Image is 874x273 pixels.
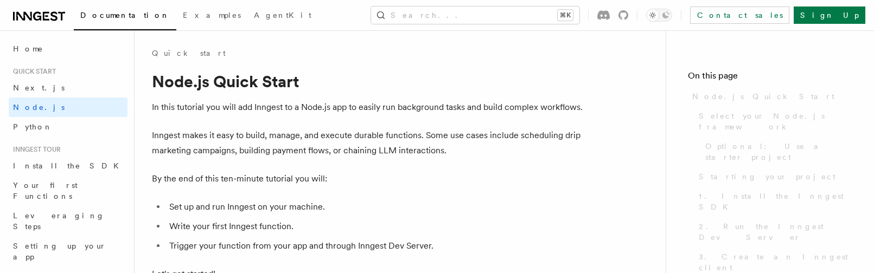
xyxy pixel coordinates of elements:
[176,3,247,29] a: Examples
[690,6,789,24] a: Contact sales
[13,43,43,54] span: Home
[699,171,835,182] span: Starting your project
[371,6,579,24] button: Search...⌘K
[9,67,56,76] span: Quick start
[699,110,852,132] span: Select your Node.js framework
[152,71,586,91] h1: Node.js Quick Start
[13,161,125,170] span: Install the SDK
[74,3,176,30] a: Documentation
[9,175,127,206] a: Your first Functions
[9,39,127,58] a: Home
[688,87,852,106] a: Node.js Quick Start
[166,238,586,253] li: Trigger your function from your app and through Inngest Dev Server.
[558,10,573,21] kbd: ⌘K
[701,136,852,167] a: Optional: Use a starter project
[13,211,105,231] span: Leveraging Steps
[247,3,318,29] a: AgentKit
[152,171,586,186] p: By the end of this ten-minute tutorial you will:
[13,181,78,200] span: Your first Functions
[692,91,834,102] span: Node.js Quick Start
[9,97,127,117] a: Node.js
[13,83,65,92] span: Next.js
[688,69,852,87] h4: On this page
[699,251,852,273] span: 3. Create an Inngest client
[694,217,852,247] a: 2. Run the Inngest Dev Server
[699,191,852,212] span: 1. Install the Inngest SDK
[705,141,852,162] span: Optional: Use a starter project
[794,6,865,24] a: Sign Up
[183,11,241,19] span: Examples
[694,186,852,217] a: 1. Install the Inngest SDK
[166,219,586,234] li: Write your first Inngest function.
[9,78,127,97] a: Next.js
[9,117,127,136] a: Python
[80,11,170,19] span: Documentation
[166,199,586,214] li: Set up and run Inngest on your machine.
[254,11,311,19] span: AgentKit
[152,48,226,58] a: Quick start
[9,156,127,175] a: Install the SDK
[13,103,65,112] span: Node.js
[13,122,53,131] span: Python
[13,242,106,261] span: Setting up your app
[152,128,586,158] p: Inngest makes it easy to build, manage, and execute durable functions. Some use cases include sch...
[9,206,127,236] a: Leveraging Steps
[694,167,852,186] a: Starting your project
[699,221,852,243] span: 2. Run the Inngest Dev Server
[9,236,127,266] a: Setting up your app
[694,106,852,136] a: Select your Node.js framework
[9,145,61,154] span: Inngest tour
[152,100,586,115] p: In this tutorial you will add Inngest to a Node.js app to easily run background tasks and build c...
[646,9,672,22] button: Toggle dark mode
